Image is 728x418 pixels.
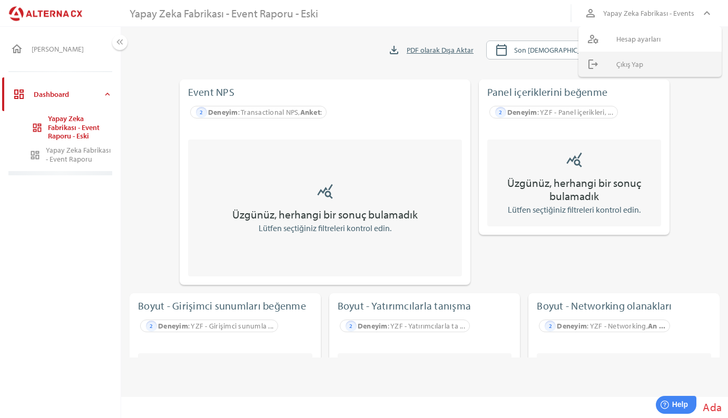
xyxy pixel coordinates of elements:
i: dashboard [29,150,41,161]
b: Deneyim [507,107,537,117]
span: PDF olarak Dışa Aktar [407,44,474,56]
i: person_outline [584,7,597,19]
a: Yapay Zeka Fabrikası - Event Raporu - Eski [4,116,121,138]
div: Yapay Zeka Fabrikası - Event Raporu - Eski [130,7,318,20]
i: home [11,43,23,55]
div: 2 [196,107,207,118]
div: Yapay Zeka Fabrikası - Event Raporu - Eski [48,114,112,141]
div: 2 [346,321,357,332]
div: : YZF - Panel içerikleri, ... [507,104,613,121]
b: Anket [300,107,320,117]
div: Üzgünüz, herhangi bir sonuç bulamadık [232,208,418,221]
i: expand_less [701,7,713,19]
b: Deneyim [557,321,587,331]
i: query_stats [317,183,333,208]
div: Üzgünüz, herhangi bir sonuç bulamadık [496,176,653,203]
div: Lütfen seçtiğiniz filtreleri kontrol edin. [259,223,391,233]
a: Hesap ayarları [578,26,722,52]
div: : YZF - Girişimci sunumla ... [158,317,273,334]
i: calendar_today [495,44,508,56]
b: Deneyim [208,107,238,117]
span: Boyut - Yatırımcılarla tanışma [338,299,471,312]
i: query_stats [566,151,583,176]
div: [PERSON_NAME] [32,45,112,54]
div: : YZF - Networking, [557,317,665,334]
span: Son [DEMOGRAPHIC_DATA] Gün [514,44,615,56]
span: Panel içeriklerini beğenme [487,85,608,98]
b: Deneyim [358,321,388,331]
i: logout [587,58,599,71]
span: Event NPS [188,85,234,98]
span: Yapay Zeka Fabrikası - Events [603,7,694,19]
i: keyboard_double_arrow_left [114,37,125,48]
span: Ada [703,400,722,414]
div: 2 [545,321,556,332]
div: Hesap ayarları [616,35,713,44]
div: 2 [146,321,157,332]
div: 2 [495,107,506,118]
span: Boyut - Girişimci sunumları beğenme [138,299,306,312]
i: dashboard [32,122,43,133]
i: file_download [388,44,400,56]
button: PDF olarak Dışa Aktar [379,41,482,59]
div: Yapay Zeka Fabrikası - Event Raporu [46,146,112,164]
span: Boyut - Networking olanakları [537,299,672,312]
div: Çıkış Yap [616,60,713,69]
i: dashboard [13,88,25,101]
b: An ... [648,321,666,331]
i: expand_more [103,89,112,99]
i: manage_accounts [587,33,599,45]
div: : YZF - Yatırımcılarla ta ... [358,317,465,334]
a: Yapay Zeka Fabrikası - Event Raporu [2,144,121,166]
b: Deneyim [158,321,188,331]
button: Menu [112,35,127,50]
button: Son [DEMOGRAPHIC_DATA] Gün [486,41,641,59]
div: Lütfen seçtiğiniz filtreleri kontrol edin. [508,205,641,215]
div: : Transactional NPS, : [208,104,322,121]
div: Dashboard [34,82,103,107]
